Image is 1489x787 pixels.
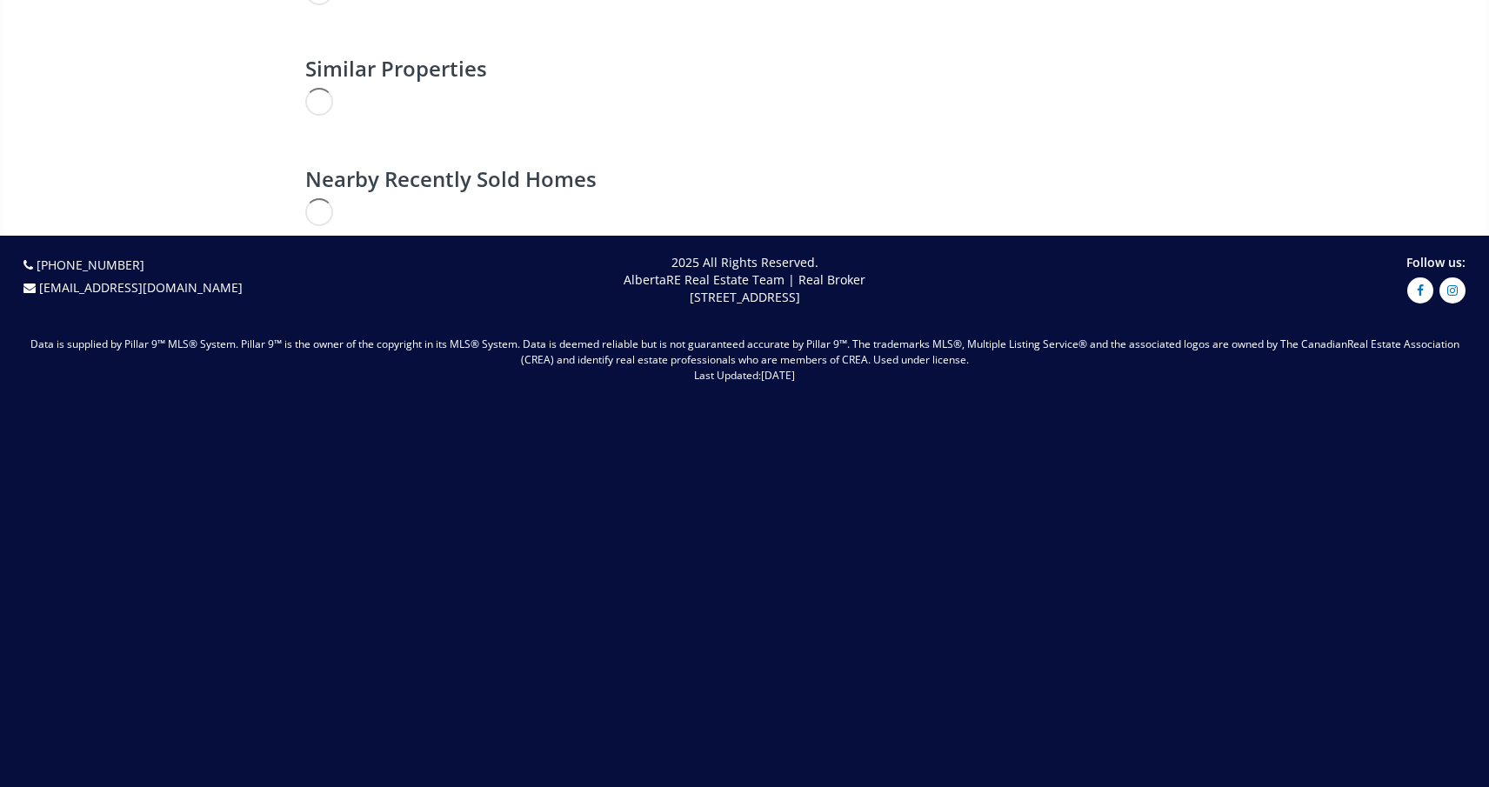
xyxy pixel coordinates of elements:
p: Last Updated: [17,368,1472,383]
p: 2025 All Rights Reserved. AlbertaRE Real Estate Team | Real Broker [387,254,1102,306]
span: [STREET_ADDRESS] [690,289,800,305]
span: [DATE] [761,368,795,383]
a: [EMAIL_ADDRESS][DOMAIN_NAME] [39,279,243,296]
a: [PHONE_NUMBER] [37,257,144,273]
span: Data is supplied by Pillar 9™ MLS® System. Pillar 9™ is the owner of the copyright in its MLS® Sy... [30,337,1347,351]
span: Real Estate Association (CREA) and identify real estate professionals who are members of CREA. Us... [521,337,1459,367]
iframe: [PERSON_NAME] and the AlbertaRE Calgary Real Estate Team at Real Broker best Realtors in [GEOGRAP... [484,396,1005,787]
span: Follow us: [1406,254,1466,270]
h2: Nearby Recently Sold Homes [305,169,885,190]
h2: Similar properties [305,58,885,79]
